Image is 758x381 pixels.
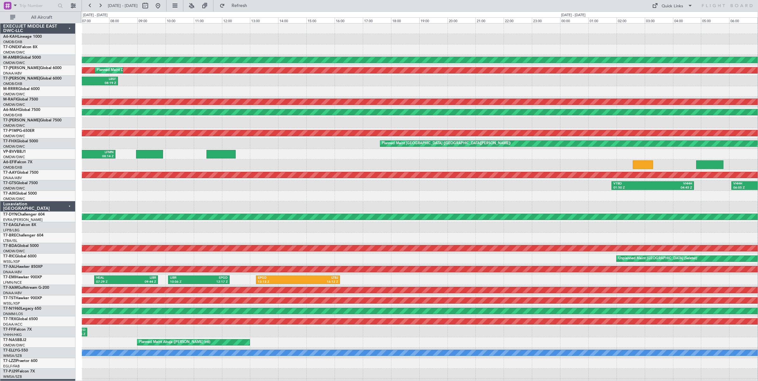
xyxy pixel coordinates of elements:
[3,150,17,154] span: VP-BVV
[3,192,37,196] a: T7-AIXGlobal 5000
[3,160,32,164] a: A6-EFIFalcon 7X
[3,244,39,248] a: T7-BDAGlobal 5000
[3,286,49,290] a: T7-XAMGulfstream G-200
[7,12,69,23] button: All Aircraft
[278,17,306,23] div: 14:00
[19,1,56,10] input: Trip Number
[3,312,23,316] a: DNMM/LOS
[3,265,42,269] a: T7-XALHawker 850XP
[3,349,28,352] a: T7-ELLYG-550
[3,234,16,237] span: T7-BRE
[3,87,18,91] span: M-RRRR
[3,359,37,363] a: T7-LZZIPraetor 600
[3,45,37,49] a: T7-ONEXFalcon 8X
[3,150,26,154] a: VP-BVVBBJ1
[3,255,15,258] span: T7-RIC
[3,259,20,264] a: WSSL/XSP
[391,17,419,23] div: 18:00
[199,280,228,284] div: 12:17 Z
[83,13,108,18] div: [DATE] - [DATE]
[3,186,25,191] a: OMDW/DWC
[419,17,448,23] div: 19:00
[109,17,137,23] div: 08:00
[3,87,40,91] a: M-RRRRGlobal 6000
[3,102,25,107] a: OMDW/DWC
[3,223,36,227] a: T7-EAGLFalcon 8X
[645,17,673,23] div: 03:00
[3,217,42,222] a: EVRA/[PERSON_NAME]
[475,17,504,23] div: 21:00
[3,129,19,133] span: T7-P1MP
[649,1,696,11] button: Quick Links
[3,139,16,143] span: T7-FHX
[3,249,25,254] a: OMDW/DWC
[3,113,22,118] a: OMDB/DXB
[3,353,22,358] a: WMSA/SZB
[170,276,199,280] div: LIBR
[3,322,23,327] a: DGAA/ACC
[3,296,42,300] a: T7-TSTHawker 900XP
[258,276,298,280] div: EPGD
[3,317,16,321] span: T7-TRX
[3,92,25,97] a: OMDW/DWC
[139,338,210,347] div: Planned Maint Abuja ([PERSON_NAME] Intl)
[504,17,532,23] div: 22:00
[3,197,25,201] a: OMDW/DWC
[673,17,701,23] div: 04:00
[222,17,250,23] div: 12:00
[3,129,35,133] a: T7-P1MPG-650ER
[363,17,391,23] div: 17:00
[3,265,16,269] span: T7-XAL
[613,186,653,190] div: 01:50 Z
[3,176,22,180] a: DNAA/ABV
[3,228,20,233] a: LFPB/LBG
[81,17,109,23] div: 07:00
[3,374,22,379] a: WMSA/SZB
[3,139,38,143] a: T7-FHXGlobal 5000
[3,77,62,81] a: T7-[PERSON_NAME]Global 6000
[3,286,18,290] span: T7-XAM
[3,81,22,86] a: OMDB/DXB
[226,3,253,8] span: Refresh
[108,3,138,9] span: [DATE] - [DATE]
[3,171,38,175] a: T7-AAYGlobal 7500
[618,254,697,263] div: Unplanned Maint [GEOGRAPHIC_DATA] (Seletar)
[3,181,38,185] a: T7-GTSGlobal 7500
[3,56,19,60] span: M-AMBR
[3,280,22,285] a: LFMN/NCE
[199,276,228,280] div: EPGD
[3,349,17,352] span: T7-ELLY
[3,35,42,39] a: A6-KAHLineage 1000
[3,370,17,373] span: T7-PJ29
[137,17,166,23] div: 09:00
[3,160,15,164] span: A6-EFI
[729,17,757,23] div: 06:00
[561,13,585,18] div: [DATE] - [DATE]
[701,17,729,23] div: 05:00
[3,275,42,279] a: T7-EMIHawker 900XP
[3,144,25,149] a: OMDW/DWC
[194,17,222,23] div: 11:00
[3,77,40,81] span: T7-[PERSON_NAME]
[3,192,15,196] span: T7-AIX
[3,307,21,311] span: T7-N1960
[217,1,255,11] button: Refresh
[3,50,25,55] a: OMDW/DWC
[3,328,32,332] a: T7-FFIFalcon 7X
[96,280,126,284] div: 07:29 Z
[3,98,38,101] a: M-RAFIGlobal 7500
[3,108,40,112] a: A6-MAHGlobal 7500
[617,17,645,23] div: 02:00
[306,17,335,23] div: 15:00
[560,17,588,23] div: 00:00
[126,276,156,280] div: LIBR
[3,338,17,342] span: T7-NAS
[3,338,26,342] a: T7-NASBBJ2
[662,3,683,10] div: Quick Links
[3,119,62,122] a: T7-[PERSON_NAME]Global 7500
[335,17,363,23] div: 16:00
[3,223,19,227] span: T7-EAGL
[3,328,14,332] span: T7-FFI
[532,17,560,23] div: 23:00
[3,155,25,159] a: OMDW/DWC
